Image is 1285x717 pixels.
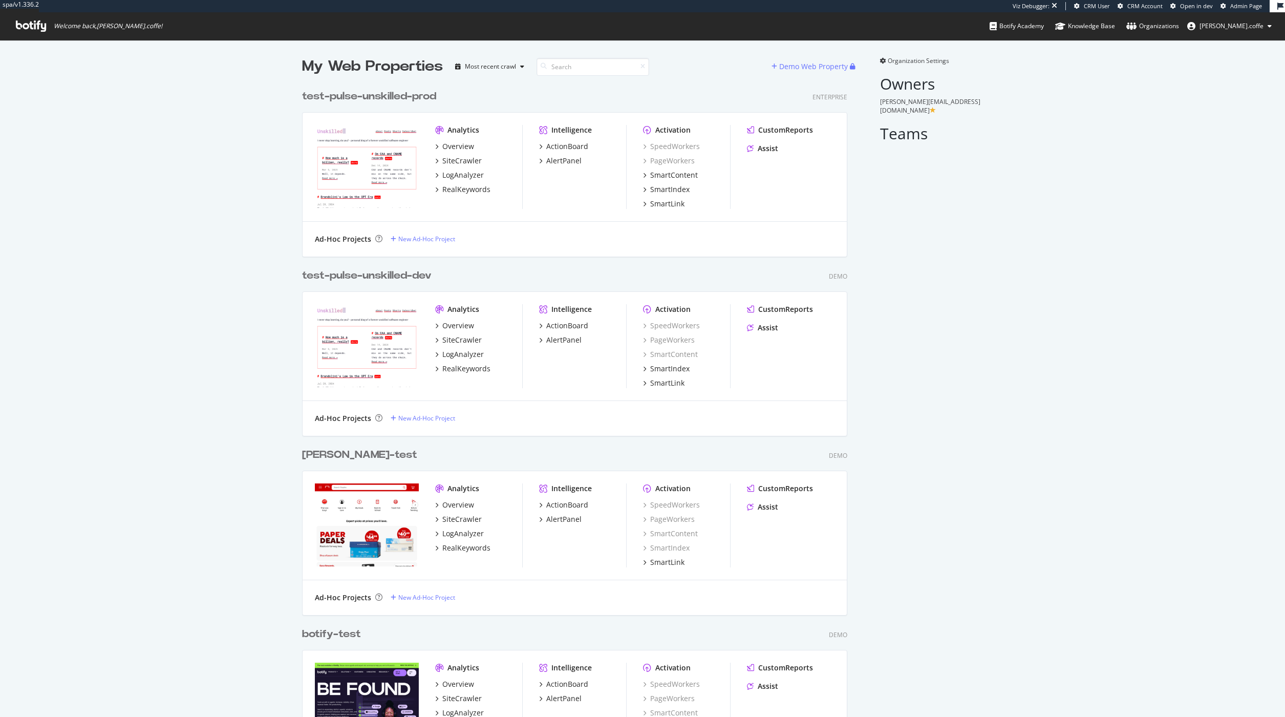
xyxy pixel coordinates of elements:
[442,156,482,166] div: SiteCrawler
[435,514,482,524] a: SiteCrawler
[643,184,690,195] a: SmartIndex
[643,349,698,360] div: SmartContent
[758,663,813,673] div: CustomReports
[643,557,684,567] a: SmartLink
[655,125,691,135] div: Activation
[539,156,582,166] a: AlertPanel
[747,483,813,494] a: CustomReports
[990,12,1044,40] a: Botify Academy
[880,97,980,115] span: [PERSON_NAME][EMAIL_ADDRESS][DOMAIN_NAME]
[758,483,813,494] div: CustomReports
[747,323,778,333] a: Assist
[1230,2,1262,10] span: Admin Page
[551,663,592,673] div: Intelligence
[643,335,695,345] a: PageWorkers
[758,125,813,135] div: CustomReports
[451,58,528,75] button: Most recent crawl
[888,56,949,65] span: Organization Settings
[650,184,690,195] div: SmartIndex
[435,679,474,689] a: Overview
[1126,12,1179,40] a: Organizations
[302,627,361,642] div: botify-test
[302,89,440,104] a: test-pulse-unskilled-prod
[1074,2,1110,10] a: CRM User
[551,483,592,494] div: Intelligence
[1200,22,1263,30] span: lucien.coffe
[643,364,690,374] a: SmartIndex
[302,627,365,642] a: botify-test
[1126,21,1179,31] div: Organizations
[539,321,588,331] a: ActionBoard
[546,514,582,524] div: AlertPanel
[442,184,490,195] div: RealKeywords
[772,58,850,75] button: Demo Web Property
[546,321,588,331] div: ActionBoard
[302,448,417,462] div: [PERSON_NAME]-test
[650,557,684,567] div: SmartLink
[643,529,698,539] a: SmartContent
[747,502,778,512] a: Assist
[643,199,684,209] a: SmartLink
[643,141,700,152] a: SpeedWorkers
[747,681,778,691] a: Assist
[1220,2,1262,10] a: Admin Page
[442,141,474,152] div: Overview
[643,500,700,510] div: SpeedWorkers
[1180,2,1213,10] span: Open in dev
[546,141,588,152] div: ActionBoard
[1127,2,1163,10] span: CRM Account
[442,514,482,524] div: SiteCrawler
[537,58,649,76] input: Search
[829,272,847,281] div: Demo
[442,500,474,510] div: Overview
[447,483,479,494] div: Analytics
[1170,2,1213,10] a: Open in dev
[1179,18,1280,34] button: [PERSON_NAME].coffe
[650,364,690,374] div: SmartIndex
[643,170,698,180] a: SmartContent
[650,199,684,209] div: SmartLink
[546,335,582,345] div: AlertPanel
[1055,21,1115,31] div: Knowledge Base
[758,323,778,333] div: Assist
[758,143,778,154] div: Assist
[435,543,490,553] a: RealKeywords
[398,235,455,243] div: New Ad-Hoc Project
[435,141,474,152] a: Overview
[442,543,490,553] div: RealKeywords
[812,93,847,101] div: Enterprise
[546,693,582,704] div: AlertPanel
[643,321,700,331] div: SpeedWorkers
[643,693,695,704] a: PageWorkers
[758,502,778,512] div: Assist
[546,679,588,689] div: ActionBoard
[442,170,484,180] div: LogAnalyzer
[302,89,436,104] div: test-pulse-unskilled-prod
[655,663,691,673] div: Activation
[643,679,700,689] a: SpeedWorkers
[747,143,778,154] a: Assist
[772,62,850,71] a: Demo Web Property
[829,451,847,460] div: Demo
[551,125,592,135] div: Intelligence
[391,235,455,243] a: New Ad-Hoc Project
[398,593,455,602] div: New Ad-Hoc Project
[315,413,371,424] div: Ad-Hoc Projects
[447,125,479,135] div: Analytics
[435,529,484,539] a: LogAnalyzer
[779,61,848,72] div: Demo Web Property
[539,335,582,345] a: AlertPanel
[880,75,983,92] h2: Owners
[435,335,482,345] a: SiteCrawler
[643,543,690,553] a: SmartIndex
[442,364,490,374] div: RealKeywords
[1055,12,1115,40] a: Knowledge Base
[758,304,813,314] div: CustomReports
[435,321,474,331] a: Overview
[546,500,588,510] div: ActionBoard
[391,593,455,602] a: New Ad-Hoc Project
